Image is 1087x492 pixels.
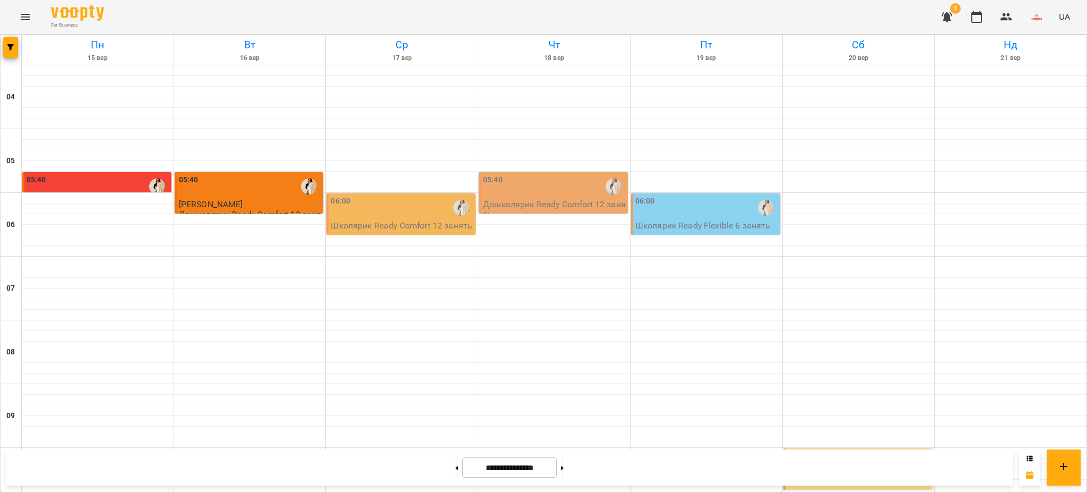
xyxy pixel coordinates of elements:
[784,53,933,63] h6: 20 вер
[1055,7,1074,27] button: UA
[27,174,46,186] label: 05:40
[179,174,199,186] label: 05:40
[301,179,317,194] img: Катя Долейко
[784,37,933,53] h6: Сб
[6,346,15,358] h6: 08
[758,200,774,216] img: Катя Долейко
[327,37,476,53] h6: Ср
[179,199,243,209] span: [PERSON_NAME]
[179,210,322,228] p: Дошколярик Ready Comfort 12 занять
[936,53,1085,63] h6: 21 вер
[13,4,38,30] button: Menu
[635,196,655,207] label: 06:00
[632,37,781,53] h6: Пт
[6,155,15,167] h6: 05
[483,174,503,186] label: 05:40
[149,179,165,194] img: Катя Долейко
[331,196,350,207] label: 06:00
[176,37,324,53] h6: Вт
[632,53,781,63] h6: 19 вер
[51,22,104,29] span: For Business
[23,53,172,63] h6: 15 вер
[480,53,628,63] h6: 18 вер
[483,200,626,218] p: Дошколярик Ready Comfort 12 занять
[606,179,622,194] img: Катя Долейко
[6,410,15,422] h6: 09
[6,283,15,294] h6: 07
[950,3,961,14] span: 1
[1059,11,1070,22] span: UA
[453,200,469,216] img: Катя Долейко
[6,91,15,103] h6: 04
[51,5,104,21] img: Voopty Logo
[635,221,771,230] p: Школярик Ready Flexible 6 занять
[331,221,472,230] p: Школярик Ready Comfort 12 занять
[6,219,15,231] h6: 06
[176,53,324,63] h6: 16 вер
[23,37,172,53] h6: Пн
[480,37,628,53] h6: Чт
[936,37,1085,53] h6: Нд
[1029,10,1044,24] img: 86f377443daa486b3a215227427d088a.png
[327,53,476,63] h6: 17 вер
